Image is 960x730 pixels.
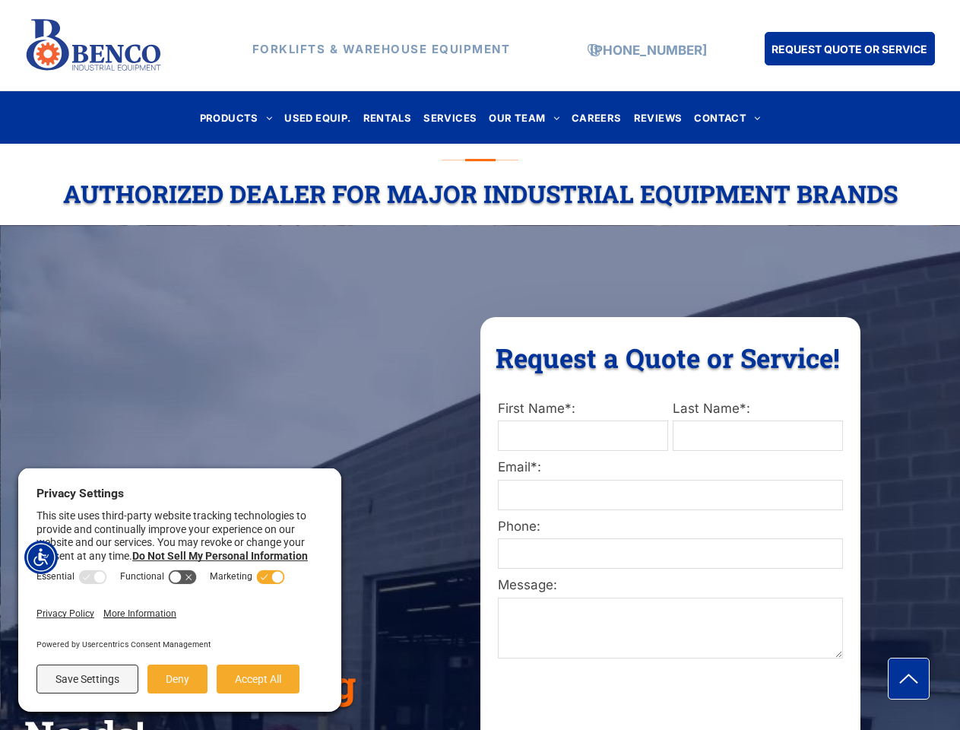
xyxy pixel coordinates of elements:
label: Email*: [498,458,843,478]
label: Message: [498,576,843,595]
span: REQUEST QUOTE OR SERVICE [771,35,927,63]
a: RENTALS [357,107,418,128]
label: First Name*: [498,399,668,419]
label: Last Name*: [673,399,843,419]
div: Accessibility Menu [24,541,58,574]
a: REVIEWS [628,107,689,128]
a: REQUEST QUOTE OR SERVICE [765,32,935,65]
a: OUR TEAM [483,107,566,128]
span: Material Handling [24,659,356,709]
a: CONTACT [688,107,766,128]
a: [PHONE_NUMBER] [590,43,707,58]
span: Request a Quote or Service! [496,340,840,375]
a: SERVICES [417,107,483,128]
strong: FORKLIFTS & WAREHOUSE EQUIPMENT [252,42,511,56]
a: CAREERS [566,107,628,128]
label: Phone: [498,517,843,537]
span: Authorized Dealer For Major Industrial Equipment Brands [63,177,898,210]
a: USED EQUIP. [278,107,356,128]
a: PRODUCTS [194,107,279,128]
